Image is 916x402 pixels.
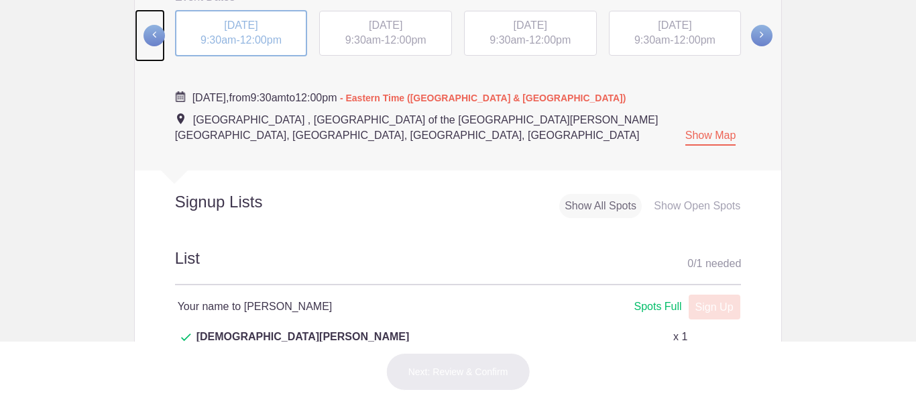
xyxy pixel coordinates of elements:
[192,92,626,103] span: from to
[634,299,681,315] div: Spots Full
[648,194,746,219] div: Show Open Spots
[345,34,381,46] span: 9:30am
[250,92,286,103] span: 9:30am
[224,19,257,31] span: [DATE]
[464,11,597,56] div: -
[295,92,337,103] span: 12:00pm
[369,19,402,31] span: [DATE]
[693,258,696,269] span: /
[340,93,626,103] span: - Eastern Time ([GEOGRAPHIC_DATA] & [GEOGRAPHIC_DATA])
[384,34,426,46] span: 12:00pm
[201,34,236,46] span: 9:30am
[608,10,742,57] button: [DATE] 9:30am-12:00pm
[181,334,191,342] img: Check dark green
[514,19,547,31] span: [DATE]
[135,192,351,212] h2: Signup Lists
[634,34,670,46] span: 9:30am
[658,19,691,31] span: [DATE]
[240,34,282,46] span: 12:00pm
[319,11,452,56] div: -
[192,92,229,103] span: [DATE],
[687,254,741,274] div: 0 1 needed
[319,10,453,57] button: [DATE] 9:30am-12:00pm
[559,194,642,219] div: Show All Spots
[175,114,659,141] span: [GEOGRAPHIC_DATA] , [GEOGRAPHIC_DATA] of the [GEOGRAPHIC_DATA][PERSON_NAME][GEOGRAPHIC_DATA], [GE...
[463,10,597,57] button: [DATE] 9:30am-12:00pm
[386,353,530,391] button: Next: Review & Confirm
[609,11,742,56] div: -
[529,34,571,46] span: 12:00pm
[178,299,458,315] h4: Your name to [PERSON_NAME]
[673,329,687,345] p: x 1
[674,34,715,46] span: 12:00pm
[174,9,308,58] button: [DATE] 9:30am-12:00pm
[685,130,736,146] a: Show Map
[196,329,410,361] span: [DEMOGRAPHIC_DATA][PERSON_NAME]
[175,10,308,57] div: -
[175,91,186,102] img: Cal purple
[490,34,525,46] span: 9:30am
[177,113,184,124] img: Event location
[175,247,742,285] h2: List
